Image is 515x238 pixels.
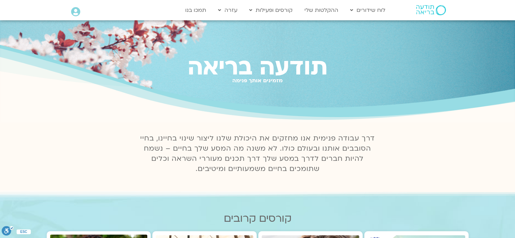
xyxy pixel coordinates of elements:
a: ההקלטות שלי [301,4,342,17]
a: עזרה [215,4,241,17]
a: לוח שידורים [347,4,389,17]
p: דרך עבודה פנימית אנו מחזקים את היכולת שלנו ליצור שינוי בחיינו, בחיי הסובבים אותנו ובעולם כולו. לא... [136,133,379,174]
a: קורסים ופעילות [246,4,296,17]
h2: קורסים קרובים [47,213,469,224]
a: תמכו בנו [182,4,210,17]
img: תודעה בריאה [416,5,446,15]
